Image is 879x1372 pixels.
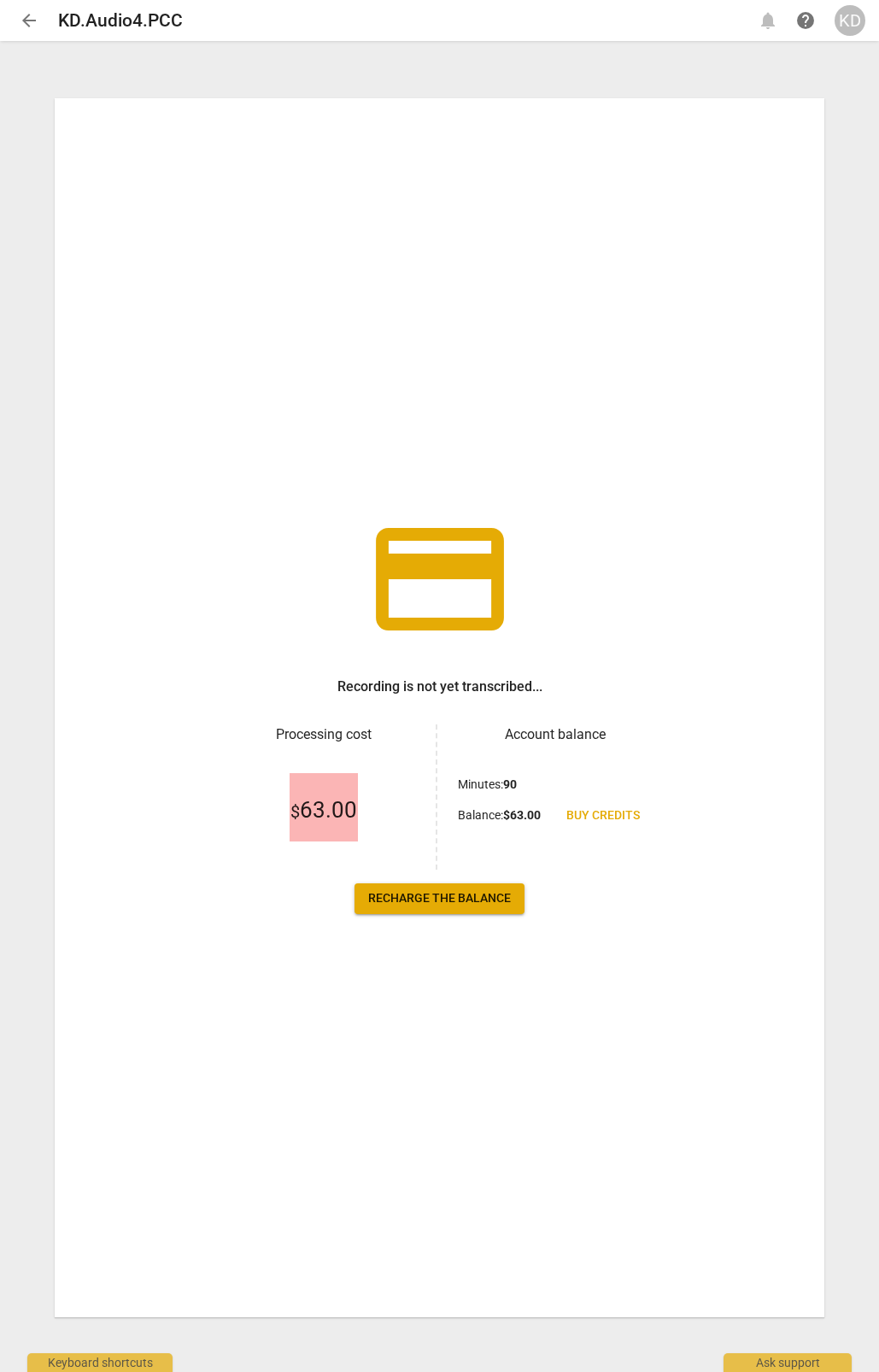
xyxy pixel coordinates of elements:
[226,724,422,745] h3: Processing cost
[27,1353,173,1372] div: Keyboard shortcuts
[458,776,517,794] p: Minutes :
[503,808,541,822] b: $ 63.00
[458,806,541,824] p: Balance :
[337,677,542,697] h3: Recording is not yet transcribed...
[363,502,517,656] span: credit_card
[835,5,865,36] button: KD
[58,10,183,32] h2: KD.Audio4.PCC
[290,798,357,824] span: 63.00
[368,890,511,907] span: Recharge the balance
[553,800,653,831] a: Buy credits
[724,1353,852,1372] div: Ask support
[566,807,640,824] span: Buy credits
[290,801,300,822] span: $
[458,724,653,745] h3: Account balance
[795,10,816,31] span: help
[503,777,517,791] b: 90
[355,883,524,914] a: Recharge the balance
[19,10,39,31] span: arrow_back
[790,5,821,36] a: Help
